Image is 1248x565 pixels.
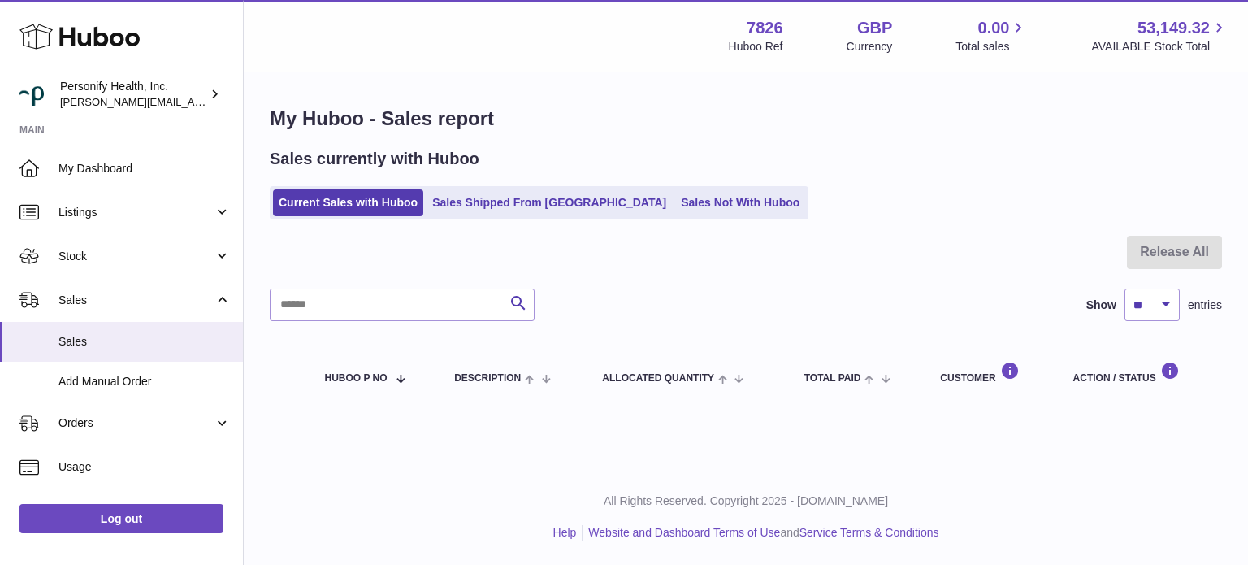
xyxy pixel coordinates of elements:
[58,334,231,350] span: Sales
[1091,17,1228,54] a: 53,149.32 AVAILABLE Stock Total
[955,17,1028,54] a: 0.00 Total sales
[553,526,577,539] a: Help
[955,39,1028,54] span: Total sales
[675,189,805,216] a: Sales Not With Huboo
[19,82,44,106] img: donald.holliday@virginpulse.com
[58,249,214,264] span: Stock
[1091,39,1228,54] span: AVAILABLE Stock Total
[273,189,423,216] a: Current Sales with Huboo
[1137,17,1210,39] span: 53,149.32
[58,293,214,308] span: Sales
[58,415,214,431] span: Orders
[588,526,780,539] a: Website and Dashboard Terms of Use
[270,106,1222,132] h1: My Huboo - Sales report
[729,39,783,54] div: Huboo Ref
[583,525,938,541] li: and
[602,373,714,384] span: ALLOCATED Quantity
[58,205,214,220] span: Listings
[257,493,1235,509] p: All Rights Reserved. Copyright 2025 - [DOMAIN_NAME]
[325,373,388,384] span: Huboo P no
[454,373,521,384] span: Description
[58,374,231,389] span: Add Manual Order
[1073,362,1206,384] div: Action / Status
[1086,298,1116,313] label: Show
[60,95,413,108] span: [PERSON_NAME][EMAIL_ADDRESS][PERSON_NAME][DOMAIN_NAME]
[60,79,206,110] div: Personify Health, Inc.
[940,362,1040,384] div: Customer
[58,161,231,176] span: My Dashboard
[978,17,1010,39] span: 0.00
[857,17,892,39] strong: GBP
[58,459,231,475] span: Usage
[804,373,861,384] span: Total paid
[427,189,672,216] a: Sales Shipped From [GEOGRAPHIC_DATA]
[799,526,939,539] a: Service Terms & Conditions
[270,148,479,170] h2: Sales currently with Huboo
[847,39,893,54] div: Currency
[19,504,223,533] a: Log out
[1188,298,1222,313] span: entries
[747,17,783,39] strong: 7826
